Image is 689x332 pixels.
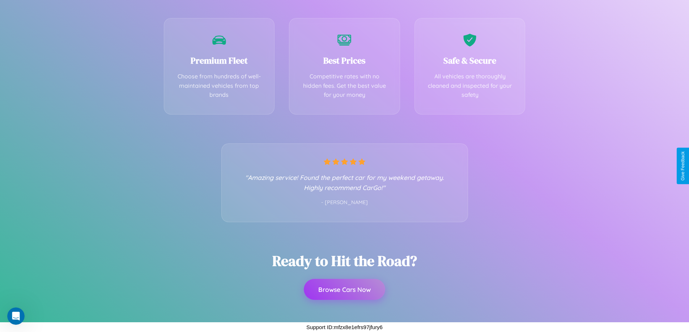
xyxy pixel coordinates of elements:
[426,55,514,66] h3: Safe & Secure
[236,172,453,193] p: "Amazing service! Found the perfect car for my weekend getaway. Highly recommend CarGo!"
[680,151,685,181] div: Give Feedback
[300,55,389,66] h3: Best Prices
[175,72,264,100] p: Choose from hundreds of well-maintained vehicles from top brands
[175,55,264,66] h3: Premium Fleet
[306,322,383,332] p: Support ID: mfzx8e1efrs97jfury6
[236,198,453,207] p: - [PERSON_NAME]
[300,72,389,100] p: Competitive rates with no hidden fees. Get the best value for your money
[304,279,385,300] button: Browse Cars Now
[7,307,25,325] iframe: Intercom live chat
[426,72,514,100] p: All vehicles are thoroughly cleaned and inspected for your safety
[272,251,417,271] h2: Ready to Hit the Road?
